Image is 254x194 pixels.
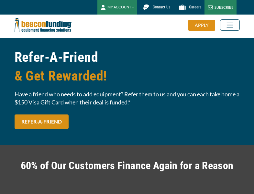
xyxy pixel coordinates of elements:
a: REFER-A-FRIEND [15,114,69,129]
img: Beacon Funding chat [140,2,152,13]
img: Beacon Funding Careers [177,2,188,13]
h1: Refer-A-Friend [15,48,240,85]
a: Contact Us [137,2,173,13]
span: Contact Us [153,5,170,9]
a: APPLY [188,20,220,31]
h2: 60% of Our Customers Finance Again for a Reason [15,158,240,173]
span: Careers [189,5,201,9]
span: Have a friend who needs to add equipment? Refer them to us and you can each take home a $150 Visa... [15,90,240,106]
button: Toggle navigation [220,19,240,31]
img: Beacon Funding Corporation logo [15,15,72,36]
span: & Get Rewarded! [15,67,240,85]
a: Careers [173,2,204,13]
div: APPLY [188,20,215,31]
